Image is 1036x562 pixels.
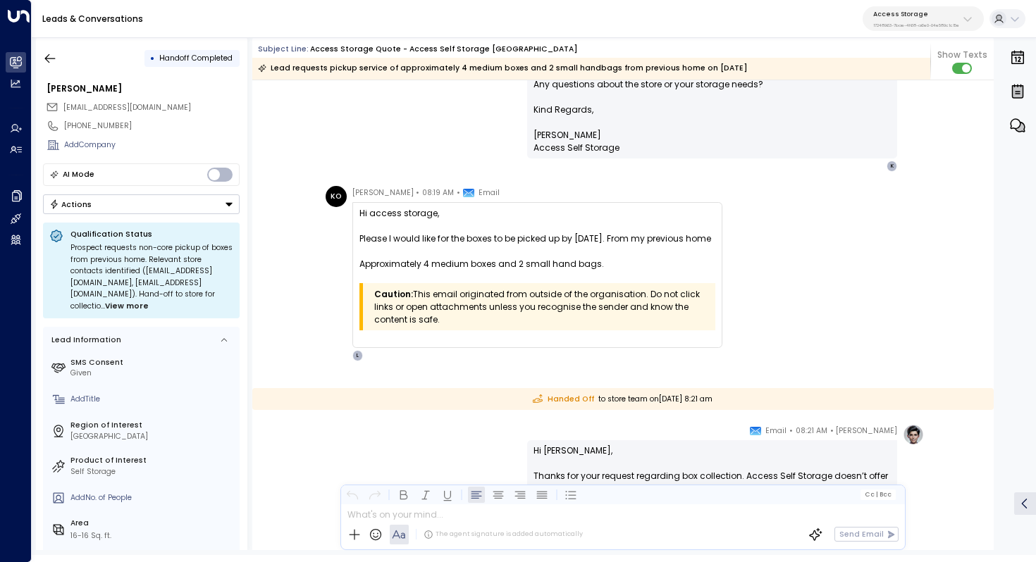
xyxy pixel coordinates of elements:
[903,424,924,445] img: profile-logo.png
[479,186,500,200] span: Email
[836,424,897,438] span: [PERSON_NAME]
[344,486,361,503] button: Undo
[887,161,898,172] div: K
[416,186,419,200] span: •
[861,489,896,499] button: Cc|Bcc
[873,10,959,18] p: Access Storage
[70,492,235,504] div: AddNo. of People
[937,49,987,61] span: Show Texts
[252,388,994,410] div: to store team on [DATE] 8:21 am
[70,394,235,405] div: AddTitle
[352,186,414,200] span: [PERSON_NAME]
[105,301,149,313] span: View more
[70,357,235,368] label: SMS Consent
[70,466,235,477] div: Self Storage
[64,120,240,132] div: [PHONE_NUMBER]
[43,194,240,214] div: Button group with a nested menu
[352,350,364,361] div: L
[258,61,748,75] div: Lead requests pickup service of approximately 4 medium boxes and 2 small handbags from previous h...
[70,455,235,466] label: Product of Interest
[70,242,233,312] div: Prospect requests non-core pickup of boxes from previous home. Relevant store contacts identified...
[830,424,834,438] span: •
[863,6,984,31] button: Access Storage17248963-7bae-4f68-a6e0-04e589c1c15e
[150,49,155,68] div: •
[366,486,383,503] button: Redo
[796,424,827,438] span: 08:21 AM
[64,139,240,151] div: AddCompany
[70,431,235,442] div: [GEOGRAPHIC_DATA]
[159,53,233,63] span: Handoff Completed
[359,232,715,245] div: Please I would like for the boxes to be picked up by [DATE]. From my previous home
[310,44,578,55] div: Access Storage Quote - Access Self Storage [GEOGRAPHIC_DATA]
[63,168,94,182] div: AI Mode
[70,229,233,239] p: Qualification Status
[873,23,959,28] p: 17248963-7bae-4f68-a6e0-04e589c1c15e
[70,420,235,431] label: Region of Interest
[359,258,715,270] div: Approximately 4 medium boxes and 2 small hand bags.
[42,13,143,25] a: Leads & Conversations
[49,199,92,209] div: Actions
[422,186,454,200] span: 08:19 AM
[534,142,619,154] span: Access Self Storage
[47,82,240,95] div: [PERSON_NAME]
[875,491,877,498] span: |
[63,102,191,113] span: kelvinest69@gmail.com
[865,491,892,498] span: Cc Bcc
[374,288,413,301] span: Caution:
[534,104,593,116] span: Kind Regards,
[789,424,793,438] span: •
[534,129,601,142] span: [PERSON_NAME]
[326,186,347,207] div: KO
[43,194,240,214] button: Actions
[374,288,711,326] div: This email originated from outside of the organisation. Do not click links or open attachments un...
[70,368,235,379] div: Given
[424,530,583,539] div: The agent signature is added automatically
[359,207,715,220] div: Hi access storage,
[70,530,111,542] div: 16-16 Sq. ft.
[258,44,309,54] span: Subject Line:
[765,424,787,438] span: Email
[63,102,191,113] span: [EMAIL_ADDRESS][DOMAIN_NAME]
[48,335,121,346] div: Lead Information
[533,394,594,405] span: Handed Off
[70,518,235,529] label: Area
[457,186,460,200] span: •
